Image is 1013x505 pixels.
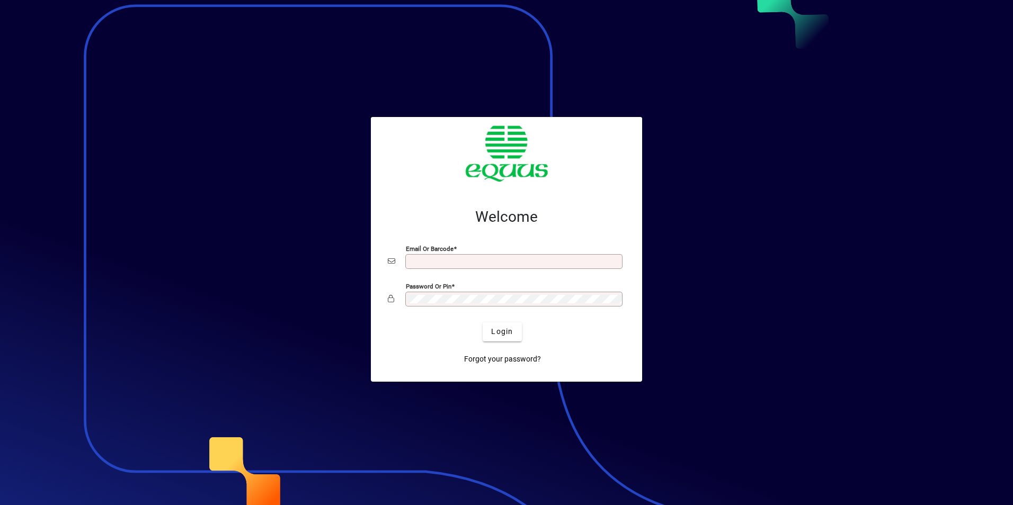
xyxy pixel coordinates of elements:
span: Login [491,326,513,337]
a: Forgot your password? [460,350,545,369]
h2: Welcome [388,208,625,226]
button: Login [483,322,521,341]
mat-label: Email or Barcode [406,245,454,252]
span: Forgot your password? [464,354,541,365]
mat-label: Password or Pin [406,282,451,290]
